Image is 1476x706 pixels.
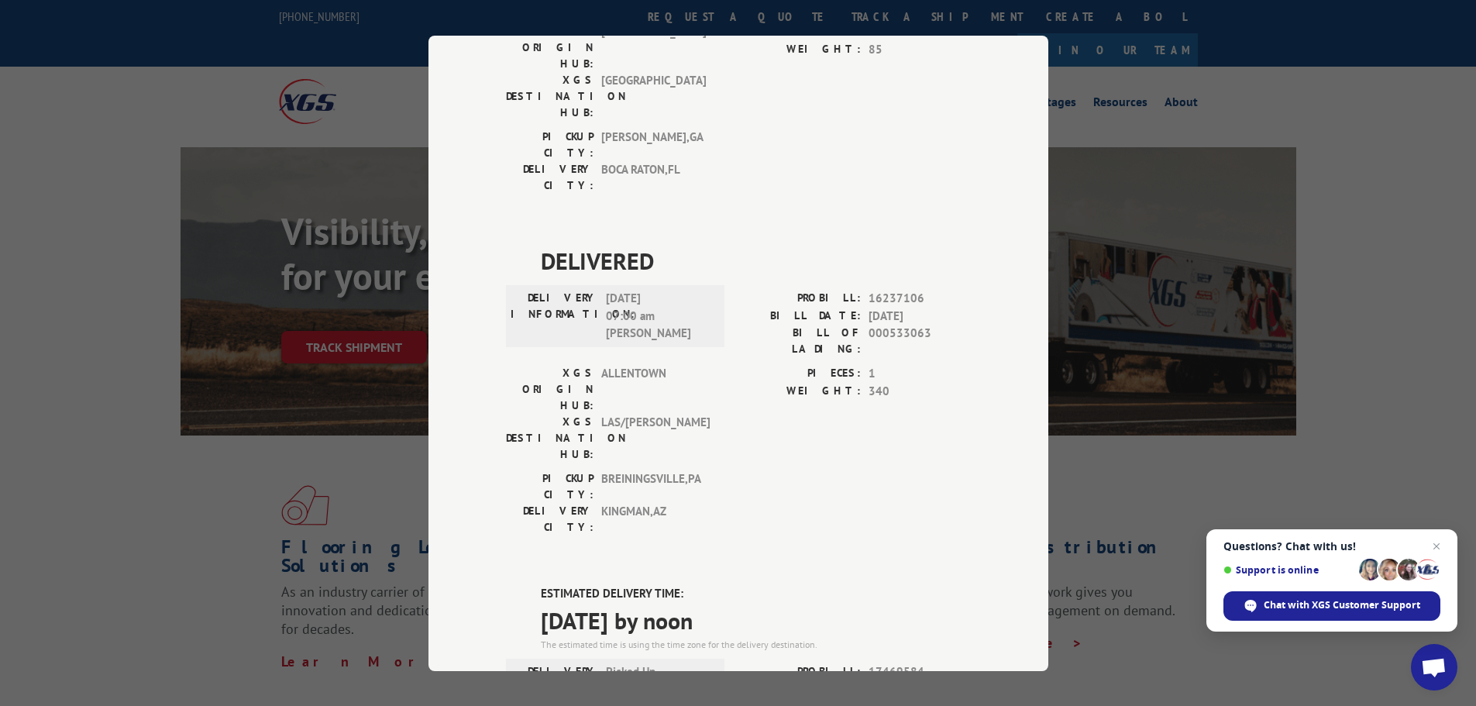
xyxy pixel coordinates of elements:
label: PICKUP CITY: [506,129,593,161]
span: DELIVERED [541,243,971,278]
label: DELIVERY INFORMATION: [511,290,598,343]
span: KINGMAN , AZ [601,503,706,536]
span: [DATE] [869,307,971,325]
label: XGS ORIGIN HUB: [506,23,593,72]
label: DELIVERY CITY: [506,161,593,194]
label: DELIVERY CITY: [506,503,593,536]
a: Open chat [1411,644,1457,691]
span: BREININGSVILLE , PA [601,470,706,503]
label: WEIGHT: [738,382,861,400]
div: The estimated time is using the time zone for the delivery destination. [541,637,971,651]
span: [DATE] 07:00 am [PERSON_NAME] [606,290,710,343]
label: BILL DATE: [738,307,861,325]
label: PROBILL: [738,290,861,308]
span: Picked Up [606,663,710,695]
span: 1 [869,365,971,383]
span: 16237106 [869,290,971,308]
span: 17469584 [869,663,971,680]
label: PICKUP CITY: [506,470,593,503]
span: LAS/[PERSON_NAME] [601,414,706,463]
span: 000533063 [869,325,971,357]
span: 85 [869,40,971,58]
span: [PERSON_NAME] , GA [601,129,706,161]
span: Chat with XGS Customer Support [1223,591,1440,621]
label: WEIGHT: [738,40,861,58]
label: XGS ORIGIN HUB: [506,365,593,414]
span: [DATE] by noon [541,602,971,637]
span: ALLENTOWN [601,365,706,414]
span: Support is online [1223,564,1354,576]
label: PROBILL: [738,663,861,680]
span: [GEOGRAPHIC_DATA] [601,72,706,121]
span: 340 [869,382,971,400]
label: ESTIMATED DELIVERY TIME: [541,585,971,603]
label: DELIVERY INFORMATION: [511,663,598,695]
label: PIECES: [738,365,861,383]
span: [GEOGRAPHIC_DATA] [601,23,706,72]
label: BILL OF LADING: [738,325,861,357]
span: Chat with XGS Customer Support [1264,598,1420,612]
span: BOCA RATON , FL [601,161,706,194]
label: XGS DESTINATION HUB: [506,72,593,121]
label: XGS DESTINATION HUB: [506,414,593,463]
span: Questions? Chat with us! [1223,540,1440,553]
